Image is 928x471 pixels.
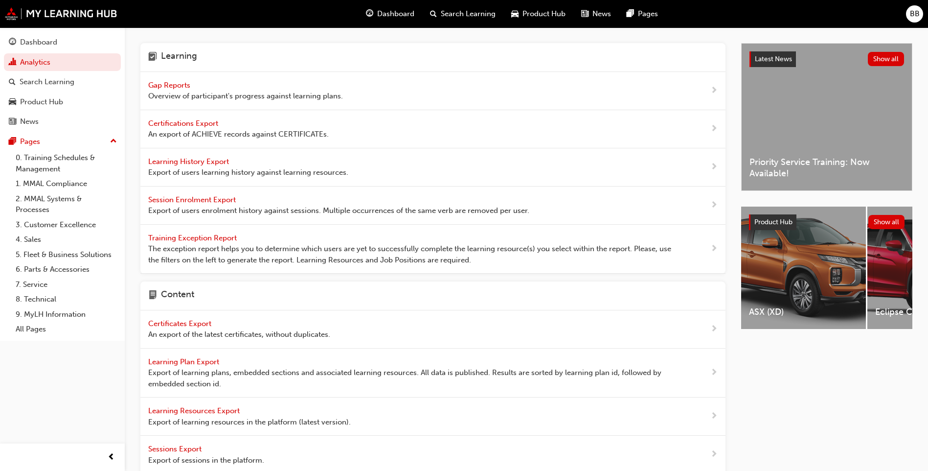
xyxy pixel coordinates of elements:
a: car-iconProduct Hub [503,4,573,24]
span: search-icon [9,78,16,87]
span: Certificates Export [148,319,213,328]
a: 3. Customer Excellence [12,217,121,233]
span: Export of learning resources in the platform (latest version). [148,417,351,428]
h4: Content [161,289,194,302]
span: News [592,8,611,20]
a: search-iconSearch Learning [422,4,503,24]
span: Search Learning [441,8,496,20]
h4: Learning [161,51,197,64]
div: Search Learning [20,76,74,88]
a: Certifications Export An export of ACHIEVE records against CERTIFICATEs.next-icon [140,110,725,148]
span: Gap Reports [148,81,192,90]
span: Session Enrolment Export [148,195,238,204]
a: 2. MMAL Systems & Processes [12,191,121,217]
span: Learning Plan Export [148,357,221,366]
span: Priority Service Training: Now Available! [749,157,904,179]
span: ASX (XD) [749,306,858,318]
div: Dashboard [20,37,57,48]
a: Certificates Export An export of the latest certificates, without duplicates.next-icon [140,310,725,349]
button: DashboardAnalyticsSearch LearningProduct HubNews [4,31,121,133]
a: News [4,113,121,131]
a: Product HubShow all [749,214,905,230]
span: Learning History Export [148,157,231,166]
a: All Pages [12,322,121,337]
a: 4. Sales [12,232,121,247]
span: next-icon [710,123,718,135]
a: Learning History Export Export of users learning history against learning resources.next-icon [140,148,725,187]
a: 8. Technical [12,292,121,307]
a: Latest NewsShow all [749,51,904,67]
span: Latest News [755,55,792,63]
span: Overview of participant's progress against learning plans. [148,91,343,102]
a: 9. MyLH Information [12,307,121,322]
a: 7. Service [12,277,121,292]
span: news-icon [581,8,588,20]
span: prev-icon [108,451,115,464]
span: next-icon [710,323,718,335]
div: Product Hub [20,96,63,108]
span: up-icon [110,135,117,148]
div: Pages [20,136,40,147]
button: BB [906,5,923,23]
span: Learning Resources Export [148,406,242,415]
span: Export of sessions in the platform. [148,455,264,466]
span: guage-icon [9,38,16,47]
span: news-icon [9,118,16,126]
span: Training Exception Report [148,234,239,242]
a: Dashboard [4,33,121,51]
span: next-icon [710,448,718,461]
a: 5. Fleet & Business Solutions [12,247,121,262]
span: page-icon [148,289,157,302]
a: 0. Training Schedules & Management [12,150,121,176]
a: news-iconNews [573,4,619,24]
span: Export of users enrolment history against sessions. Multiple occurrences of the same verb are rem... [148,205,529,216]
span: guage-icon [366,8,373,20]
div: News [20,116,39,127]
a: ASX (XD) [741,207,866,329]
span: Export of users learning history against learning resources. [148,167,348,178]
button: Pages [4,133,121,151]
a: Gap Reports Overview of participant's progress against learning plans.next-icon [140,72,725,110]
span: An export of ACHIEVE records against CERTIFICATEs. [148,129,329,140]
span: Certifications Export [148,119,220,128]
img: mmal [5,7,117,20]
span: next-icon [710,410,718,423]
span: Pages [638,8,658,20]
a: Learning Resources Export Export of learning resources in the platform (latest version).next-icon [140,398,725,436]
a: pages-iconPages [619,4,666,24]
a: Analytics [4,53,121,71]
span: next-icon [710,199,718,212]
span: Export of learning plans, embedded sections and associated learning resources. All data is publis... [148,367,679,389]
span: pages-icon [627,8,634,20]
a: guage-iconDashboard [358,4,422,24]
span: next-icon [710,367,718,379]
a: 6. Parts & Accessories [12,262,121,277]
a: 1. MMAL Compliance [12,176,121,191]
span: An export of the latest certificates, without duplicates. [148,329,330,340]
a: Search Learning [4,73,121,91]
a: Session Enrolment Export Export of users enrolment history against sessions. Multiple occurrences... [140,187,725,225]
span: BB [910,8,920,20]
span: next-icon [710,161,718,173]
span: Product Hub [754,218,792,226]
a: Latest NewsShow allPriority Service Training: Now Available! [741,43,912,191]
span: pages-icon [9,138,16,146]
button: Show all [868,52,905,66]
span: search-icon [430,8,437,20]
span: chart-icon [9,58,16,67]
a: Learning Plan Export Export of learning plans, embedded sections and associated learning resource... [140,349,725,398]
button: Show all [868,215,905,229]
span: Product Hub [522,8,566,20]
span: learning-icon [148,51,157,64]
span: car-icon [9,98,16,107]
span: Dashboard [377,8,414,20]
span: next-icon [710,85,718,97]
span: next-icon [710,243,718,255]
a: Training Exception Report The exception report helps you to determine which users are yet to succ... [140,225,725,274]
span: Sessions Export [148,445,204,453]
a: Product Hub [4,93,121,111]
span: The exception report helps you to determine which users are yet to successfully complete the lear... [148,243,679,265]
span: car-icon [511,8,519,20]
